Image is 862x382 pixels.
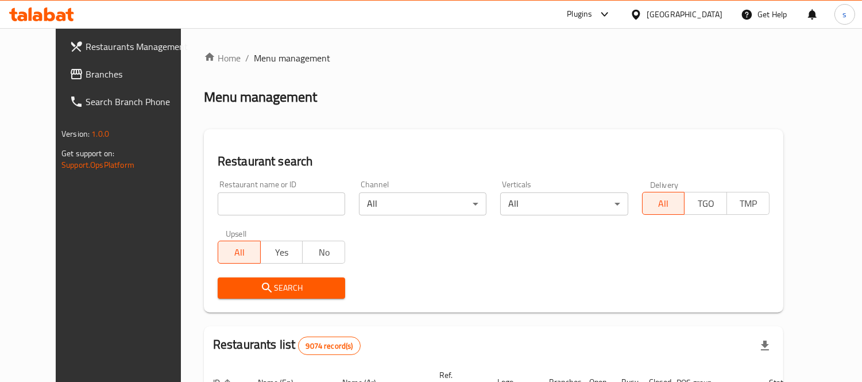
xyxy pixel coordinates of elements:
[260,241,303,264] button: Yes
[726,192,770,215] button: TMP
[751,332,779,360] div: Export file
[61,126,90,141] span: Version:
[226,229,247,237] label: Upsell
[298,337,360,355] div: Total records count
[642,192,685,215] button: All
[567,7,592,21] div: Plugins
[60,88,200,115] a: Search Branch Phone
[265,244,299,261] span: Yes
[218,153,770,170] h2: Restaurant search
[91,126,109,141] span: 1.0.0
[204,51,783,65] nav: breadcrumb
[647,8,722,21] div: [GEOGRAPHIC_DATA]
[689,195,722,212] span: TGO
[61,146,114,161] span: Get support on:
[213,336,361,355] h2: Restaurants list
[223,244,256,261] span: All
[254,51,330,65] span: Menu management
[307,244,341,261] span: No
[299,341,360,352] span: 9074 record(s)
[204,51,241,65] a: Home
[359,192,486,215] div: All
[60,60,200,88] a: Branches
[86,67,191,81] span: Branches
[732,195,765,212] span: TMP
[204,88,317,106] h2: Menu management
[842,8,846,21] span: s
[218,241,261,264] button: All
[61,157,134,172] a: Support.OpsPlatform
[218,277,345,299] button: Search
[245,51,249,65] li: /
[227,281,336,295] span: Search
[60,33,200,60] a: Restaurants Management
[647,195,681,212] span: All
[218,192,345,215] input: Search for restaurant name or ID..
[86,40,191,53] span: Restaurants Management
[86,95,191,109] span: Search Branch Phone
[500,192,628,215] div: All
[684,192,727,215] button: TGO
[650,180,679,188] label: Delivery
[302,241,345,264] button: No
